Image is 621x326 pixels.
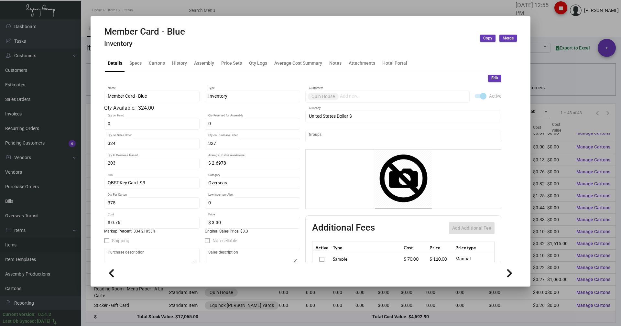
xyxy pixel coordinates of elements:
[112,237,129,244] span: Shipping
[331,242,402,253] th: Type
[480,35,496,42] button: Copy
[455,256,471,261] span: Manual
[308,93,339,100] mat-chip: Quin House
[274,60,322,66] div: Average Cost Summary
[402,242,428,253] th: Cost
[194,60,214,66] div: Assembly
[249,60,267,66] div: Qty Logs
[329,60,342,66] div: Notes
[489,92,501,100] span: Active
[491,75,498,81] span: Edit
[104,26,185,37] h2: Member Card - Blue
[104,40,185,48] h4: Inventory
[149,60,165,66] div: Cartons
[499,35,517,42] button: Merge
[38,311,51,318] div: 0.51.2
[309,134,498,139] input: Add new..
[503,36,514,41] span: Merge
[428,242,454,253] th: Price
[108,60,122,66] div: Details
[221,60,242,66] div: Price Sets
[349,60,375,66] div: Attachments
[172,60,187,66] div: History
[3,311,36,318] div: Current version:
[104,104,300,112] div: Qty Available: -324.00
[483,36,492,41] span: Copy
[129,60,142,66] div: Specs
[382,60,407,66] div: Hotel Portal
[449,222,495,234] button: Add Additional Fee
[3,318,50,325] div: Last Qb Synced: [DATE]
[488,75,501,82] button: Edit
[212,237,237,244] span: Non-sellable
[454,242,487,253] th: Price type
[452,225,491,231] span: Add Additional Fee
[340,94,466,99] input: Add new..
[312,242,332,253] th: Active
[312,222,375,234] h2: Additional Fees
